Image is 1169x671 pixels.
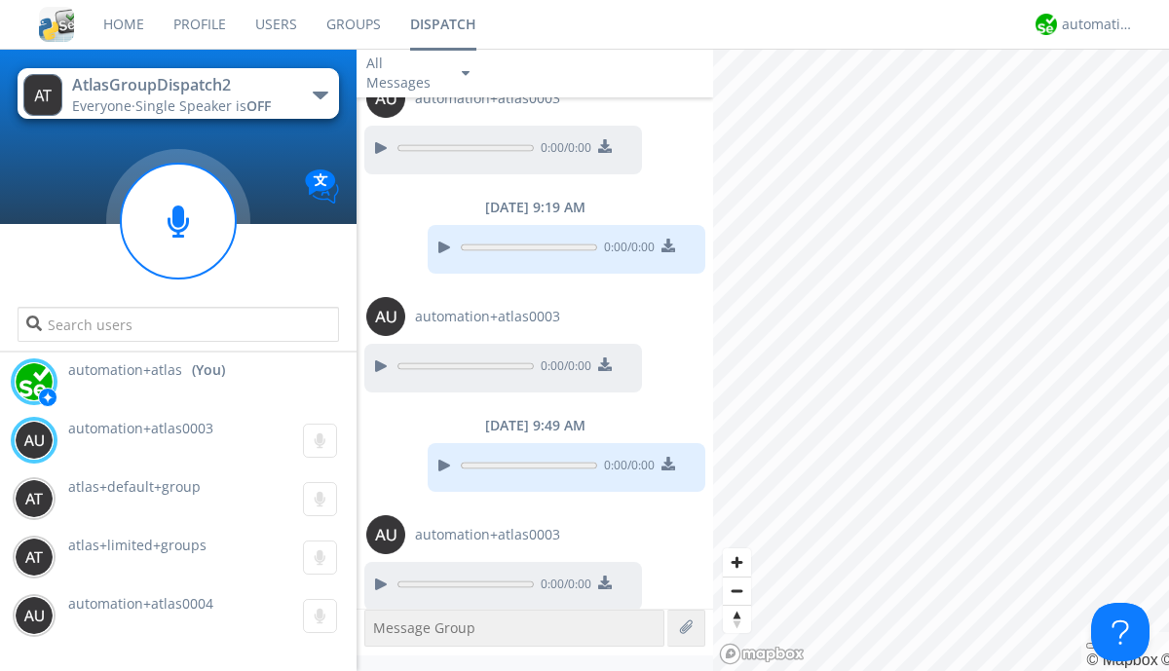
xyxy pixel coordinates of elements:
[18,307,338,342] input: Search users
[39,7,74,42] img: cddb5a64eb264b2086981ab96f4c1ba7
[366,297,405,336] img: 373638.png
[357,416,713,435] div: [DATE] 9:49 AM
[305,169,339,204] img: Translation enabled
[68,419,213,437] span: automation+atlas0003
[1086,652,1157,668] a: Mapbox
[18,68,338,119] button: AtlasGroupDispatch2Everyone·Single Speaker isOFF
[661,239,675,252] img: download media button
[598,357,612,371] img: download media button
[415,525,560,544] span: automation+atlas0003
[366,515,405,554] img: 373638.png
[135,96,271,115] span: Single Speaker is
[15,421,54,460] img: 373638.png
[15,596,54,635] img: 373638.png
[72,96,291,116] div: Everyone ·
[72,74,291,96] div: AtlasGroupDispatch2
[357,198,713,217] div: [DATE] 9:19 AM
[1062,15,1135,34] div: automation+atlas
[1091,603,1150,661] iframe: Toggle Customer Support
[1086,643,1102,649] button: Toggle attribution
[723,606,751,633] span: Reset bearing to north
[68,477,201,496] span: atlas+default+group
[192,360,225,380] div: (You)
[598,139,612,153] img: download media button
[15,362,54,401] img: d2d01cd9b4174d08988066c6d424eccd
[723,548,751,577] button: Zoom in
[15,538,54,577] img: 373638.png
[661,457,675,470] img: download media button
[366,54,444,93] div: All Messages
[534,357,591,379] span: 0:00 / 0:00
[415,307,560,326] span: automation+atlas0003
[598,576,612,589] img: download media button
[597,457,655,478] span: 0:00 / 0:00
[462,71,470,76] img: caret-down-sm.svg
[723,577,751,605] button: Zoom out
[68,360,182,380] span: automation+atlas
[68,536,207,554] span: atlas+limited+groups
[1036,14,1057,35] img: d2d01cd9b4174d08988066c6d424eccd
[534,576,591,597] span: 0:00 / 0:00
[415,89,560,108] span: automation+atlas0003
[23,74,62,116] img: 373638.png
[723,605,751,633] button: Reset bearing to north
[597,239,655,260] span: 0:00 / 0:00
[534,139,591,161] span: 0:00 / 0:00
[719,643,805,665] a: Mapbox logo
[15,479,54,518] img: 373638.png
[366,79,405,118] img: 373638.png
[246,96,271,115] span: OFF
[68,594,213,613] span: automation+atlas0004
